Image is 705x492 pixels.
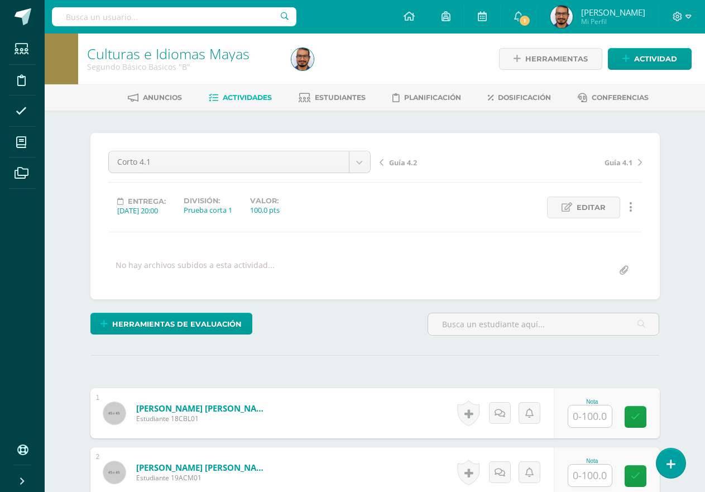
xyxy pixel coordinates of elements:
[389,157,417,168] span: Guía 4.2
[223,93,272,102] span: Actividades
[568,458,617,464] div: Nota
[511,156,642,168] a: Guía 4.1
[315,93,366,102] span: Estudiantes
[577,197,606,218] span: Editar
[90,313,252,335] a: Herramientas de evaluación
[117,206,166,216] div: [DATE] 20:00
[184,197,232,205] label: División:
[250,197,280,205] label: Valor:
[87,44,250,63] a: Culturas e Idiomas Mayas
[128,197,166,206] span: Entrega:
[143,93,182,102] span: Anuncios
[392,89,461,107] a: Planificación
[581,17,645,26] span: Mi Perfil
[116,260,275,281] div: No hay archivos subidos a esta actividad...
[568,405,612,427] input: 0-100.0
[568,465,612,486] input: 0-100.0
[608,48,692,70] a: Actividad
[592,93,649,102] span: Conferencias
[578,89,649,107] a: Conferencias
[250,205,280,215] div: 100.0 pts
[519,15,531,27] span: 1
[299,89,366,107] a: Estudiantes
[136,414,270,423] span: Estudiante 18CBL01
[103,402,126,424] img: 45x45
[209,89,272,107] a: Actividades
[117,151,340,173] span: Corto 4.1
[109,151,370,173] a: Corto 4.1
[634,49,677,69] span: Actividad
[128,89,182,107] a: Anuncios
[498,93,551,102] span: Dosificación
[499,48,602,70] a: Herramientas
[568,399,617,405] div: Nota
[112,314,242,335] span: Herramientas de evaluación
[291,48,314,70] img: 08be2d55319ba3387df66664f4822257.png
[488,89,551,107] a: Dosificación
[404,93,461,102] span: Planificación
[428,313,659,335] input: Busca un estudiante aquí...
[525,49,588,69] span: Herramientas
[184,205,232,215] div: Prueba corta 1
[103,461,126,484] img: 45x45
[87,46,278,61] h1: Culturas e Idiomas Mayas
[581,7,645,18] span: [PERSON_NAME]
[136,403,270,414] a: [PERSON_NAME] [PERSON_NAME]
[605,157,632,168] span: Guía 4.1
[52,7,296,26] input: Busca un usuario...
[550,6,573,28] img: 08be2d55319ba3387df66664f4822257.png
[380,156,511,168] a: Guía 4.2
[136,462,270,473] a: [PERSON_NAME] [PERSON_NAME]
[136,473,270,483] span: Estudiante 19ACM01
[87,61,278,72] div: Segundo Básico Basicos 'B'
